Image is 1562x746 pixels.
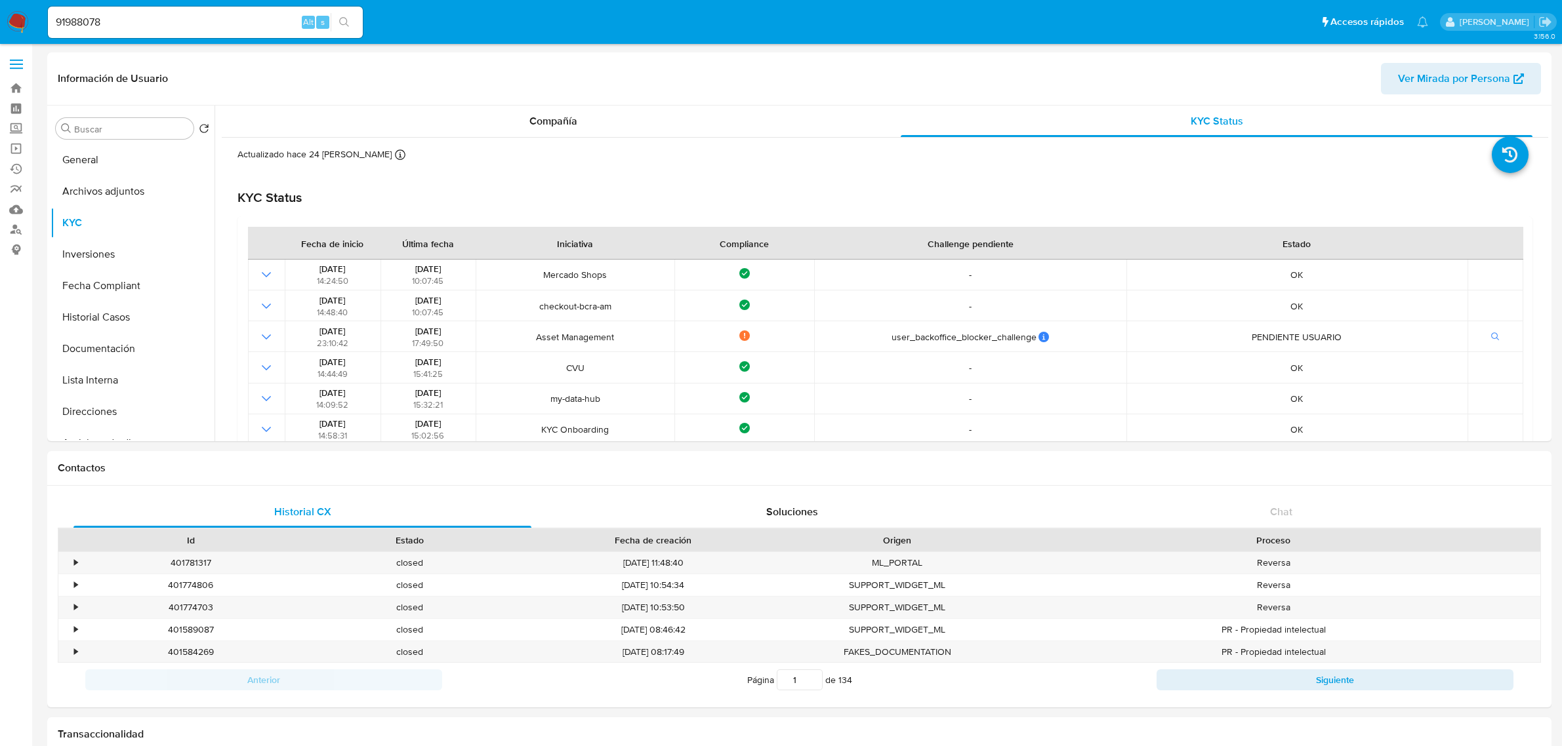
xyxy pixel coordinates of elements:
span: KYC Status [1191,113,1243,128]
div: [DATE] 11:48:40 [519,552,788,574]
div: • [74,623,77,636]
div: SUPPORT_WIDGET_ML [788,574,1006,596]
div: • [74,579,77,591]
div: PR - Propiedad intelectual [1006,641,1540,663]
button: Volver al orden por defecto [199,123,209,138]
div: 401774806 [81,574,300,596]
input: Buscar usuario o caso... [48,14,363,31]
div: 401589087 [81,619,300,640]
input: Buscar [74,123,188,135]
div: Fecha de creación [528,534,779,547]
p: Actualizado hace 24 [PERSON_NAME] [237,148,392,161]
span: Chat [1270,504,1292,519]
button: Buscar [61,123,72,134]
div: • [74,601,77,614]
button: Fecha Compliant [51,270,215,302]
button: Direcciones [51,396,215,427]
button: Lista Interna [51,364,215,396]
div: 401774703 [81,597,300,618]
div: Id [91,534,291,547]
button: Documentación [51,333,215,364]
button: KYC [51,207,215,239]
span: Alt [303,16,314,28]
div: closed [300,641,518,663]
button: General [51,144,215,176]
span: Ver Mirada por Persona [1398,63,1510,94]
button: Archivos adjuntos [51,176,215,207]
div: 401781317 [81,552,300,574]
div: • [74,557,77,569]
div: [DATE] 08:17:49 [519,641,788,663]
button: Siguiente [1157,669,1513,690]
span: Compañía [529,113,577,128]
div: Reversa [1006,597,1540,618]
div: [DATE] 08:46:42 [519,619,788,640]
div: Proceso [1016,534,1531,547]
button: Anterior [85,669,442,690]
span: Historial CX [274,504,331,519]
div: SUPPORT_WIDGET_ML [788,619,1006,640]
div: closed [300,619,518,640]
button: Historial Casos [51,302,215,333]
a: Notificaciones [1417,16,1428,28]
div: • [74,646,77,658]
div: PR - Propiedad intelectual [1006,619,1540,640]
div: Reversa [1006,574,1540,596]
span: Accesos rápidos [1330,15,1404,29]
a: Salir [1538,15,1552,29]
h1: Transaccionalidad [58,728,1541,741]
div: FAKES_DOCUMENTATION [788,641,1006,663]
div: closed [300,597,518,618]
div: ML_PORTAL [788,552,1006,574]
div: Origen [797,534,997,547]
div: closed [300,552,518,574]
div: Reversa [1006,552,1540,574]
div: SUPPORT_WIDGET_ML [788,597,1006,618]
span: s [321,16,325,28]
button: Ver Mirada por Persona [1381,63,1541,94]
span: Soluciones [766,504,818,519]
span: Página de [747,669,852,690]
div: 401584269 [81,641,300,663]
div: closed [300,574,518,596]
span: 134 [838,673,852,686]
button: Inversiones [51,239,215,270]
button: Anticipos de dinero [51,427,215,459]
h1: Información de Usuario [58,72,168,85]
div: [DATE] 10:54:34 [519,574,788,596]
button: search-icon [331,13,358,31]
h1: Contactos [58,461,1541,475]
div: [DATE] 10:53:50 [519,597,788,618]
div: Estado [309,534,509,547]
p: andres.vilosio@mercadolibre.com [1460,16,1534,28]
